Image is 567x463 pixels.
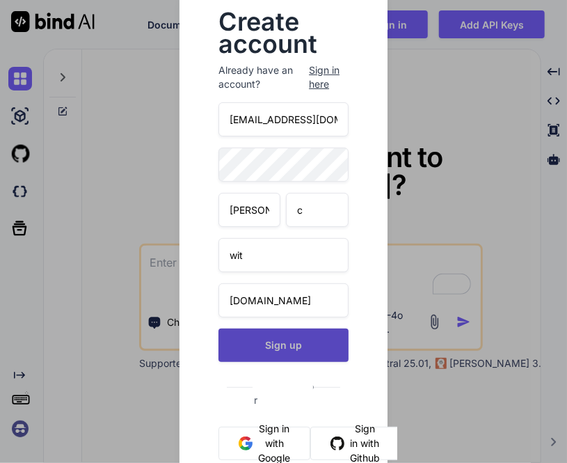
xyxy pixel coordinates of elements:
[330,437,344,450] img: github
[218,238,349,272] input: Your company name
[218,427,310,460] button: Sign in with Google
[218,329,349,362] button: Sign up
[253,369,314,417] span: or
[239,437,253,450] img: google
[218,63,349,91] p: Already have an account?
[218,283,349,317] input: Company website
[309,63,349,91] div: Sign in here
[286,193,348,227] input: Last Name
[218,10,349,55] h2: Create account
[218,193,280,227] input: First Name
[310,427,400,460] button: Sign in with Github
[218,102,349,136] input: Email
